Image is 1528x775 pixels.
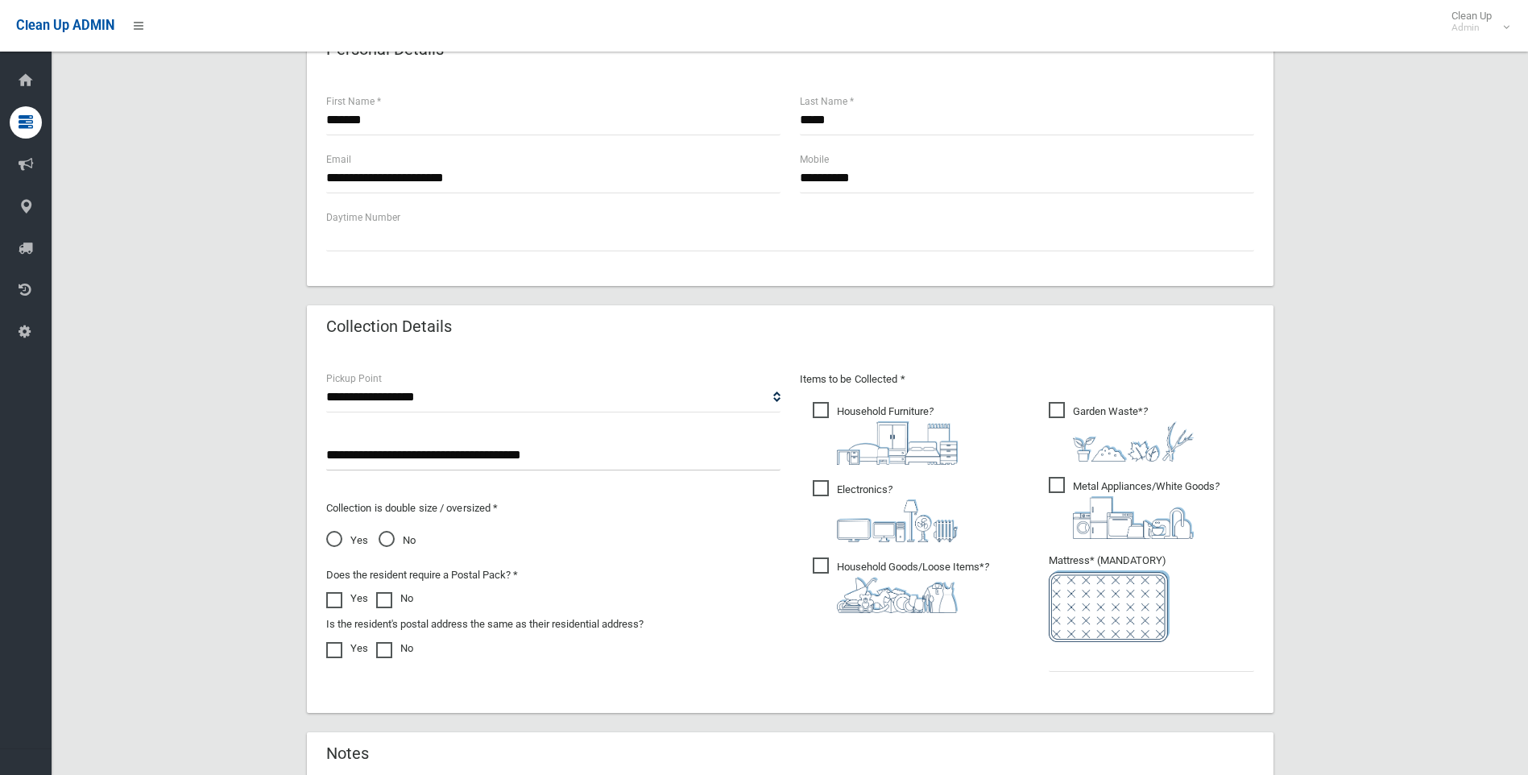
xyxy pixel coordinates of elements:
label: Yes [326,639,368,658]
img: 394712a680b73dbc3d2a6a3a7ffe5a07.png [837,499,958,542]
span: No [379,531,416,550]
span: Metal Appliances/White Goods [1049,477,1220,539]
span: Household Furniture [813,402,958,465]
span: Clean Up [1443,10,1508,34]
i: ? [837,483,958,542]
label: Yes [326,589,368,608]
label: No [376,639,413,658]
i: ? [1073,480,1220,539]
img: aa9efdbe659d29b613fca23ba79d85cb.png [837,421,958,465]
p: Collection is double size / oversized * [326,499,781,518]
i: ? [837,405,958,465]
header: Collection Details [307,311,471,342]
label: Is the resident's postal address the same as their residential address? [326,615,644,634]
img: 4fd8a5c772b2c999c83690221e5242e0.png [1073,421,1194,462]
span: Mattress* (MANDATORY) [1049,554,1254,642]
span: Yes [326,531,368,550]
span: Electronics [813,480,958,542]
header: Notes [307,738,388,769]
img: e7408bece873d2c1783593a074e5cb2f.png [1049,570,1170,642]
span: Garden Waste* [1049,402,1194,462]
label: No [376,589,413,608]
i: ? [837,561,989,613]
img: 36c1b0289cb1767239cdd3de9e694f19.png [1073,496,1194,539]
i: ? [1073,405,1194,462]
label: Does the resident require a Postal Pack? * [326,566,518,585]
p: Items to be Collected * [800,370,1254,389]
span: Household Goods/Loose Items* [813,557,989,613]
small: Admin [1451,22,1492,34]
span: Clean Up ADMIN [16,18,114,33]
img: b13cc3517677393f34c0a387616ef184.png [837,577,958,613]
